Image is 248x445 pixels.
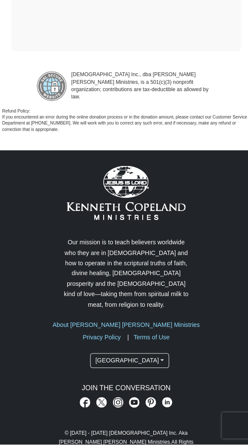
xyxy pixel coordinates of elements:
[66,78,212,108] p: [DEMOGRAPHIC_DATA] Inc., dba [PERSON_NAME] [PERSON_NAME] Ministries, is a 501(c)(3) nonprofit org...
[63,430,105,436] a: © [DATE] - [DATE]
[36,78,66,108] img: refund-policy
[2,114,246,139] p: Refund Policy: If you encountered an error during the online donation process or in the donation ...
[58,430,184,445] a: Aka [PERSON_NAME] [PERSON_NAME] Ministries.
[81,336,119,343] a: Privacy Policy
[131,336,167,343] a: Terms of Use
[66,171,182,224] img: Kenneth Copeland Ministries
[52,324,197,331] a: About [PERSON_NAME] [PERSON_NAME] Ministries
[89,355,166,370] button: [GEOGRAPHIC_DATA]
[107,430,174,436] a: [DEMOGRAPHIC_DATA] Inc.
[61,241,187,313] p: Our mission is to teach believers worldwide who they are in [DEMOGRAPHIC_DATA] and how to operate...
[9,385,239,393] h2: Join The Conversation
